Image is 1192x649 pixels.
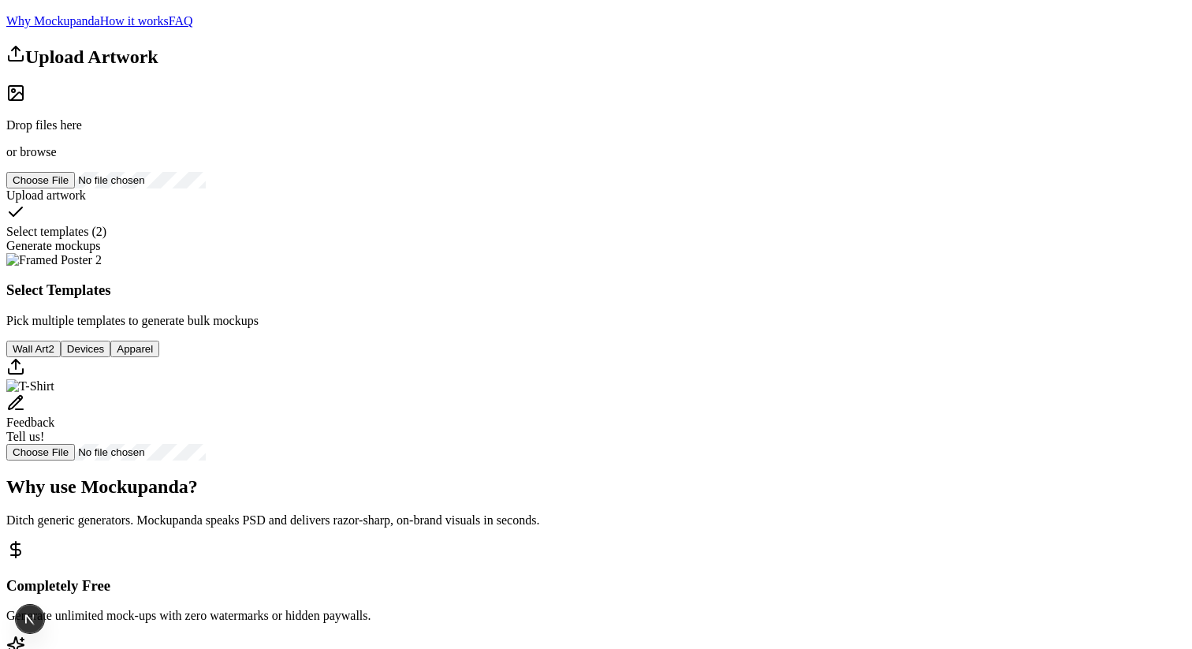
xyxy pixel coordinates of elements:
p: Ditch generic generators. Mockupanda speaks PSD and delivers razor-sharp, on-brand visuals in sec... [6,513,1186,528]
img: T-Shirt [6,379,54,394]
div: Feedback [6,416,1186,430]
button: Devices [61,341,110,357]
div: Upload custom PSD template [6,357,1186,379]
h2: Upload Artwork [6,44,1186,68]
h3: Completely Free [6,577,1186,595]
div: Tell us! [6,430,1186,444]
p: Drop files here [6,118,1186,132]
span: browse [20,145,56,159]
p: or [6,145,1186,159]
button: Wall Art2 [6,341,61,357]
p: Generate unlimited mock-ups with zero watermarks or hidden paywalls. [6,609,1186,623]
span: Upload artwork [6,188,86,202]
div: Send feedback [6,394,1186,444]
button: Apparel [110,341,159,357]
a: FAQ [169,14,193,28]
h3: Select Templates [6,282,1186,299]
p: Pick multiple templates to generate bulk mockups [6,314,1186,328]
span: Generate mockups [6,239,101,252]
span: 2 [48,343,54,355]
a: Why Mockupanda [6,14,100,28]
img: Framed Poster 2 [6,253,102,267]
span: Select templates ( 2 ) [6,225,106,238]
h2: Why use Mockupanda? [6,476,1186,498]
div: Select template T-Shirt [6,379,1186,394]
a: How it works [100,14,169,28]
